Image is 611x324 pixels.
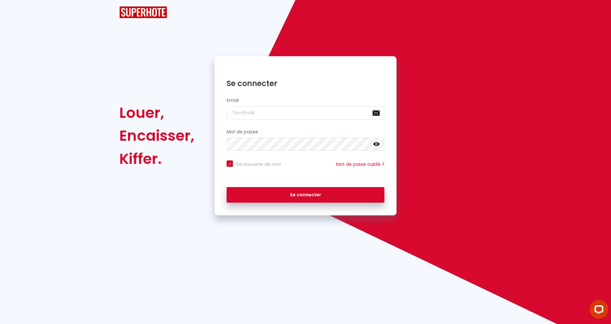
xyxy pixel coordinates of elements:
input: Ton Email [227,106,384,120]
div: Louer, [119,101,194,124]
iframe: LiveChat chat widget [584,297,611,324]
a: Mot de passe oublié ? [336,161,384,167]
img: SuperHote logo [119,6,167,18]
h2: Email [227,98,384,103]
button: Se connecter [227,187,384,203]
div: Kiffer. [119,147,194,170]
h1: Se connecter [227,78,384,88]
div: Encaisser, [119,124,194,147]
h2: Mot de passe [227,129,384,135]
